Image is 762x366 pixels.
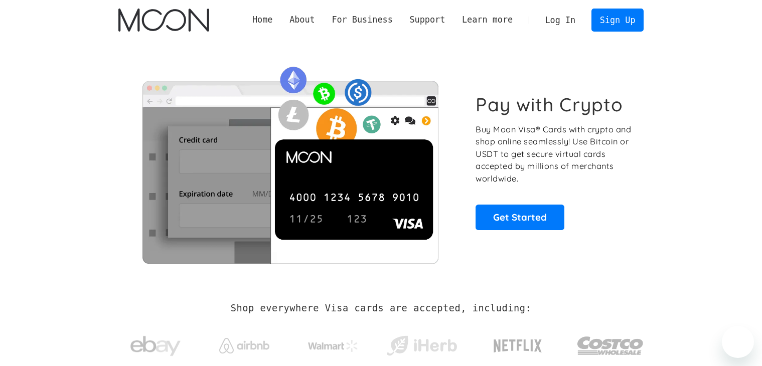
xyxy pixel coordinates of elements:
a: Walmart [295,330,370,357]
div: For Business [332,14,392,26]
a: Home [244,14,281,26]
div: Learn more [453,14,521,26]
img: iHerb [384,333,459,359]
h1: Pay with Crypto [476,93,623,116]
h2: Shop everywhere Visa cards are accepted, including: [231,303,531,314]
img: Walmart [308,340,358,352]
a: Get Started [476,205,564,230]
div: For Business [324,14,401,26]
a: Log In [537,9,584,31]
img: ebay [130,330,181,362]
a: Airbnb [207,328,281,358]
div: Learn more [462,14,513,26]
img: Airbnb [219,338,269,353]
div: Support [409,14,445,26]
div: Support [401,14,453,26]
div: About [289,14,315,26]
img: Netflix [493,333,543,358]
img: Moon Cards let you spend your crypto anywhere Visa is accepted. [118,60,462,263]
img: Costco [577,327,644,364]
a: home [118,9,209,32]
a: Netflix [473,323,563,363]
img: Moon Logo [118,9,209,32]
div: About [281,14,323,26]
p: Buy Moon Visa® Cards with crypto and shop online seamlessly! Use Bitcoin or USDT to get secure vi... [476,123,633,185]
iframe: Button to launch messaging window [722,326,754,358]
a: Sign Up [591,9,644,31]
a: iHerb [384,323,459,364]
